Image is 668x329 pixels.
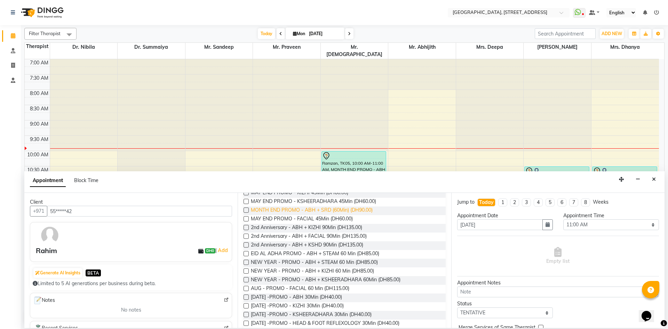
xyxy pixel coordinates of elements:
div: Rahim [36,245,57,256]
span: 2nd Anniversary - ABH + KSHD 90Min (DH135.00) [251,241,363,250]
span: NEW YEAR - PROMO - ABH + KSHEERADHARA 60Min (DH85.00) [251,276,400,285]
span: Today [258,28,275,39]
span: MAY END PROMO - FACIAL 45Min (DH60.00) [251,215,353,224]
span: Empty list [546,247,570,265]
span: AUG - PROMO - FACIAL 60 Min (DH115.00) [251,285,349,293]
div: Therapist [25,43,50,50]
span: Mr. Praveen [253,43,320,52]
div: 9:30 AM [29,136,50,143]
span: BETA [86,269,101,276]
div: Shany, TK10, 10:30 AM-11:30 AM, MONTH END PROMO - ABH + STEAM (60Min) [525,167,589,196]
input: Search Appointment [535,28,596,39]
span: [DATE] -PROMO - HEAD & FOOT REFLEXOLOGY 30Min (DH40.00) [251,320,399,328]
span: [DATE] -PROMO - KIZHI 30Min (DH40.00) [251,302,344,311]
div: Ramzan, TK05, 10:00 AM-11:00 AM, MONTH END PROMO - ABH + STEAM (60Min) [322,151,386,181]
span: 2nd Anniversary - ABH + KIZHI 90Min (DH135.00) [251,224,362,233]
span: MAY END PROMO - KSHEERADHARA 45Min (DH60.00) [251,198,376,206]
li: 2 [510,198,519,206]
div: Appointment Time [563,212,659,219]
span: Notes [33,296,55,305]
img: logo [18,3,65,22]
div: 8:00 AM [29,90,50,97]
button: Generate AI Insights [33,268,82,278]
a: Add [217,246,229,254]
span: ADD NEW [602,31,622,36]
span: Mr. Abhijith [388,43,456,52]
span: Mrs. Dhanya [591,43,659,52]
img: avatar [40,225,60,245]
div: Client [30,198,232,206]
span: [PERSON_NAME] [524,43,591,52]
li: 3 [522,198,531,206]
div: Shany, TK10, 10:30 AM-11:30 AM, MONTH END PROMO - ABH + STEAM (60Min) [593,167,657,196]
span: Dr. Summaiya [118,43,185,52]
span: MONTH END PROMO - ABH + SRD (60Min) (DH90.00) [251,206,373,215]
li: 1 [498,198,507,206]
span: NEW YEAR - PROMO - ABH + KIZHI 60 Min (DH85.00) [251,267,374,276]
div: Appointment Date [457,212,553,219]
span: [DATE] -PROMO - ABH 30Min (DH40.00) [251,293,342,302]
li: 7 [569,198,578,206]
span: Appointment [30,174,66,187]
span: Dr. Nibila [50,43,118,52]
div: Limited to 5 AI generations per business during beta. [33,280,229,287]
div: Appointment Notes [457,279,659,287]
div: Weeks [593,198,609,206]
div: Status [457,300,553,307]
iframe: chat widget [639,301,661,322]
input: Search by Name/Mobile/Email/Code [47,206,232,217]
input: 2025-09-01 [307,29,342,39]
li: 6 [557,198,566,206]
div: 10:00 AM [26,151,50,158]
div: 7:00 AM [29,59,50,66]
span: | [215,246,229,254]
div: 8:30 AM [29,105,50,112]
span: Mon [291,31,307,36]
div: Jump to [457,198,475,206]
div: 10:30 AM [26,166,50,174]
span: EID AL ADHA PROMO - ABH + STEAM 60 Min (DH85.00) [251,250,379,259]
li: 8 [581,198,590,206]
li: 4 [534,198,543,206]
span: [DATE] -PROMO - KSHEERADHARA 30Min (DH40.00) [251,311,372,320]
span: NEW YEAR - PROMO - ABH + STEAM 60 Min (DH85.00) [251,259,378,267]
span: 2nd Anniversary - ABH + FACIAL 90Min (DH135.00) [251,233,367,241]
span: DH0 [205,248,215,254]
li: 5 [546,198,555,206]
span: Filter Therapist [29,31,61,36]
button: ADD NEW [600,29,624,39]
span: MAY END PROMO - KIZHI 45Min (DH60.00) [251,189,348,198]
button: +971 [30,206,47,217]
span: Mrs. Deepa [456,43,524,52]
span: No notes [121,306,141,314]
button: Close [649,174,659,185]
input: yyyy-mm-dd [457,219,543,230]
span: Block Time [74,177,98,183]
span: Mr. [DEMOGRAPHIC_DATA] [321,43,388,59]
div: 7:30 AM [29,75,50,82]
span: Mr. Sandeep [185,43,253,52]
div: Today [479,199,494,206]
div: 9:00 AM [29,120,50,128]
